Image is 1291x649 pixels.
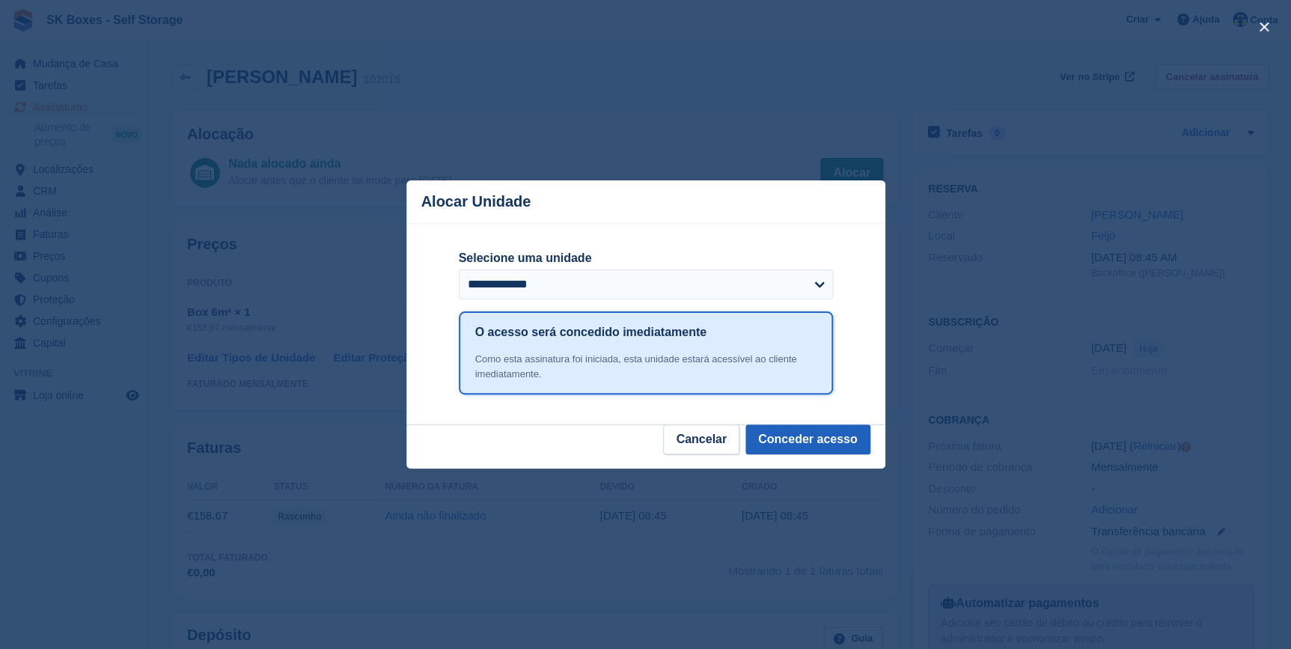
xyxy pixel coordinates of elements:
[745,424,870,454] button: Conceder acesso
[663,424,739,454] button: Cancelar
[1252,15,1276,39] button: close
[421,193,531,210] p: Alocar Unidade
[475,352,817,381] div: Como esta assinatura foi iniciada, esta unidade estará acessível ao cliente imediatamente.
[459,249,833,267] label: Selecione uma unidade
[475,323,706,341] h1: O acesso será concedido imediatamente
